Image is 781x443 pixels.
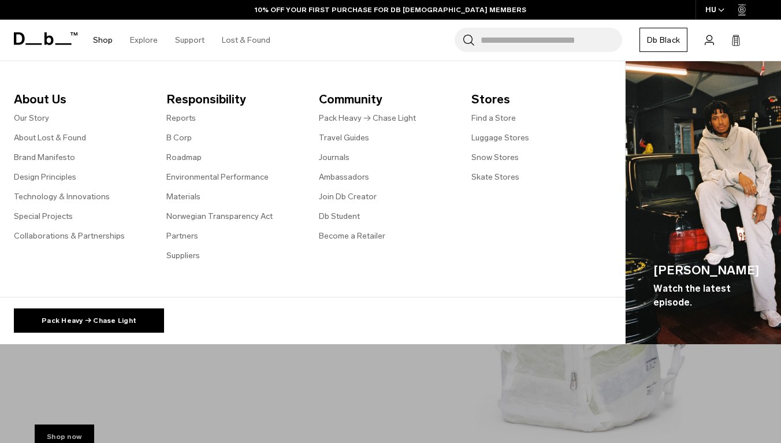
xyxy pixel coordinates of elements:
a: Partners [166,230,198,242]
span: Community [319,90,453,109]
span: About Us [14,90,148,109]
a: Materials [166,191,200,203]
a: Snow Stores [471,151,519,163]
a: Our Story [14,112,49,124]
a: Special Projects [14,210,73,222]
a: Journals [319,151,349,163]
a: Brand Manifesto [14,151,75,163]
a: [PERSON_NAME] Watch the latest episode. Db [626,61,781,345]
a: Environmental Performance [166,171,269,183]
a: Explore [130,20,158,61]
a: Shop [93,20,113,61]
a: Join Db Creator [319,191,377,203]
a: Become a Retailer [319,230,385,242]
a: Suppliers [166,250,200,262]
a: Collaborations & Partnerships [14,230,125,242]
a: Travel Guides [319,132,369,144]
a: Technology & Innovations [14,191,110,203]
a: Luggage Stores [471,132,529,144]
a: About Lost & Found [14,132,86,144]
a: Norwegian Transparency Act [166,210,273,222]
a: Lost & Found [222,20,270,61]
a: Reports [166,112,196,124]
a: Db Student [319,210,360,222]
a: Pack Heavy → Chase Light [319,112,416,124]
a: Ambassadors [319,171,369,183]
a: Find a Store [471,112,516,124]
nav: Main Navigation [84,20,279,61]
span: [PERSON_NAME] [653,261,760,280]
span: Stores [471,90,605,109]
a: B Corp [166,132,192,144]
a: Roadmap [166,151,202,163]
a: Support [175,20,204,61]
a: Skate Stores [471,171,519,183]
a: 10% OFF YOUR FIRST PURCHASE FOR DB [DEMOGRAPHIC_DATA] MEMBERS [255,5,526,15]
a: Design Principles [14,171,76,183]
span: Watch the latest episode. [653,282,760,310]
a: Db Black [639,28,687,52]
span: Responsibility [166,90,300,109]
a: Pack Heavy → Chase Light [14,308,164,333]
img: Db [626,61,781,345]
